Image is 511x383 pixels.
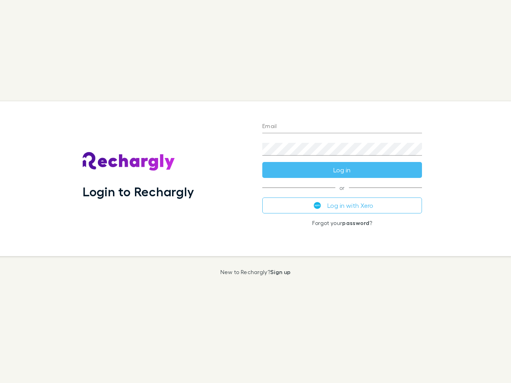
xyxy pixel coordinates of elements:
img: Xero's logo [314,202,321,209]
img: Rechargly's Logo [83,152,175,171]
button: Log in [262,162,422,178]
p: Forgot your ? [262,220,422,226]
h1: Login to Rechargly [83,184,194,199]
p: New to Rechargly? [220,269,291,275]
a: password [342,219,369,226]
button: Log in with Xero [262,197,422,213]
a: Sign up [270,268,291,275]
